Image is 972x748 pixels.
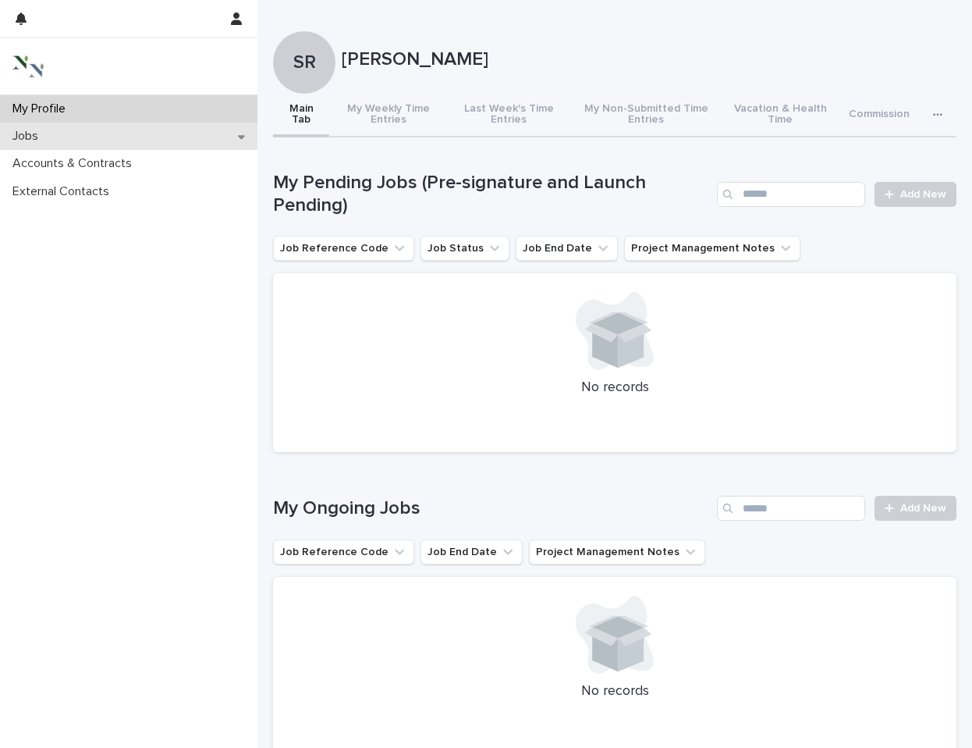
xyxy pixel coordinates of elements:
p: [PERSON_NAME] [342,48,950,71]
h1: My Pending Jobs (Pre-signature and Launch Pending) [273,172,711,217]
span: Add New [900,189,946,200]
button: My Weekly Time Entries [329,94,447,137]
p: External Contacts [6,184,122,199]
a: Add New [874,182,956,207]
button: Last Week's Time Entries [447,94,570,137]
button: Job End Date [516,236,618,261]
button: My Non-Submitted Time Entries [570,94,722,137]
button: Job Reference Code [273,236,414,261]
p: No records [292,379,938,397]
button: Main Tab [273,94,329,137]
button: Vacation & Health Time [722,94,839,137]
input: Search [717,496,865,521]
button: Job Status [420,236,509,261]
span: Add New [900,503,946,514]
button: Project Management Notes [529,540,705,565]
h1: My Ongoing Jobs [273,497,711,520]
img: 3bAFpBnQQY6ys9Fa9hsD [12,51,44,82]
p: Jobs [6,129,51,144]
button: Commission [839,94,919,137]
button: Job End Date [420,540,523,565]
button: Project Management Notes [624,236,800,261]
p: No records [292,683,938,700]
p: My Profile [6,102,78,116]
p: Accounts & Contracts [6,156,144,171]
a: Add New [874,496,956,521]
input: Search [717,182,865,207]
button: Job Reference Code [273,540,414,565]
